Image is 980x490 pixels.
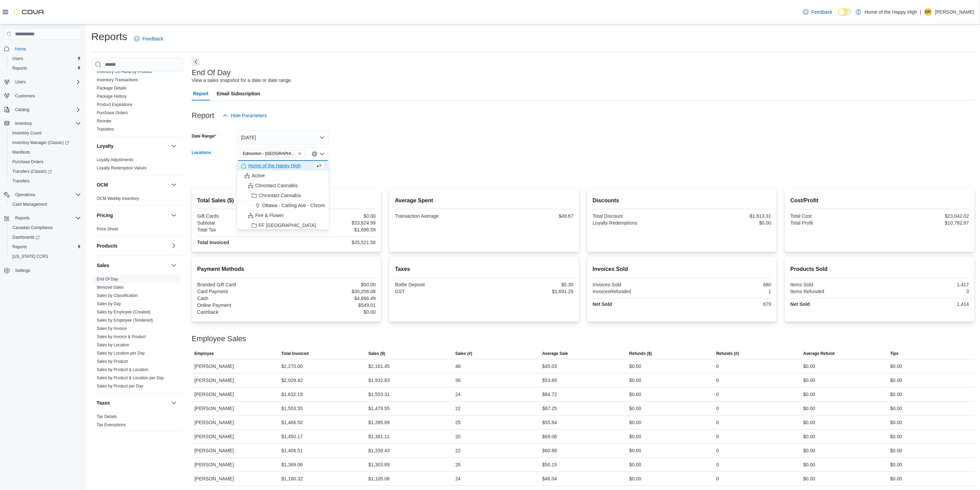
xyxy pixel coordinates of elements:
[15,93,35,99] span: Customers
[7,242,84,252] button: Reports
[97,242,168,249] button: Products
[312,151,317,157] button: Clear input
[10,200,50,208] a: Cash Management
[12,150,30,155] span: Manifests
[716,362,719,370] div: 0
[486,282,574,287] div: $5.30
[97,110,128,116] span: Purchase Orders
[15,79,26,85] span: Users
[456,362,461,370] div: 48
[920,8,921,16] p: |
[12,191,81,199] span: Operations
[10,148,81,156] span: Manifests
[97,367,149,372] a: Sales by Product & Location
[97,326,127,331] a: Sales by Invoice
[10,224,56,232] a: Canadian Compliance
[803,351,835,356] span: Average Refund
[1,44,84,53] button: Home
[10,55,81,63] span: Users
[7,167,84,176] a: Transfers (Classic)
[97,422,126,427] a: Tax Exemptions
[881,213,969,219] div: $23,042.02
[865,8,917,16] p: Home of the Happy High
[192,133,216,139] label: Date Range
[838,9,852,16] input: Dark Mode
[170,181,178,189] button: OCM
[14,9,45,15] img: Cova
[790,213,878,219] div: Total Cost
[12,254,48,259] span: [US_STATE] CCRS
[197,220,285,226] div: Subtotal
[194,351,214,356] span: Employee
[281,404,303,413] div: $1,553.55
[1,105,84,115] button: Catalog
[97,359,128,364] a: Sales by Product
[192,77,292,84] div: View a sales snapshot for a date or date range.
[197,296,285,301] div: Cash
[197,282,285,287] div: Branded Gift Card
[97,262,168,269] button: Sales
[259,192,301,199] span: Chrontact Cannabis
[231,112,267,119] span: Hide Parameters
[593,220,681,226] div: Loyalty Redemptions
[170,261,178,270] button: Sales
[7,232,84,242] a: Dashboards
[593,301,612,307] strong: Net Sold
[7,138,84,147] a: Inventory Manager (Classic)
[368,376,390,384] div: $1,932.83
[10,64,29,72] a: Reports
[97,127,114,132] a: Transfers
[924,8,932,16] div: Branden Rowsell
[192,359,279,373] div: [PERSON_NAME]
[91,156,184,175] div: Loyalty
[288,213,376,219] div: $0.00
[486,213,574,219] div: $49.67
[395,196,574,205] h2: Average Spent
[192,373,279,387] div: [PERSON_NAME]
[890,376,902,384] div: $0.00
[12,56,23,61] span: Users
[10,243,29,251] a: Reports
[97,118,111,124] span: Reorder
[237,201,329,211] button: Ottawa - Carling Ave - Chrontact Cannabis
[12,191,38,199] button: Operations
[281,351,309,356] span: Total Invoiced
[629,362,641,370] div: $0.00
[97,350,145,356] span: Sales by Location per Day
[12,106,81,114] span: Catalog
[243,150,296,157] span: Edmonton - [GEOGRAPHIC_DATA] - Fire & Flower
[15,121,32,126] span: Inventory
[97,285,124,290] span: Itemized Sales
[542,404,557,413] div: $67.25
[10,252,81,261] span: Washington CCRS
[288,302,376,308] div: $549.01
[1,119,84,128] button: Inventory
[97,102,132,107] a: Product Expirations
[925,8,931,16] span: BR
[395,289,483,294] div: GST
[197,309,285,315] div: Cashback
[97,119,111,123] a: Reorder
[97,77,138,83] span: Inventory Transactions
[593,213,681,219] div: Total Discount
[131,32,166,46] a: Feedback
[97,227,118,231] a: Price Sheet
[237,131,329,144] button: [DATE]
[790,289,878,294] div: Items Refunded
[142,35,163,42] span: Feedback
[192,402,279,415] div: [PERSON_NAME]
[97,181,168,188] button: OCM
[192,69,231,77] h3: End Of Day
[91,35,184,136] div: Inventory
[197,227,285,232] div: Total Tax
[593,265,771,273] h2: Invoices Sold
[97,86,127,91] a: Package Details
[255,212,284,219] span: Fire & Flower
[12,140,69,145] span: Inventory Manager (Classic)
[456,351,472,356] span: Sales (#)
[10,233,43,241] a: Dashboards
[10,158,81,166] span: Purchase Orders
